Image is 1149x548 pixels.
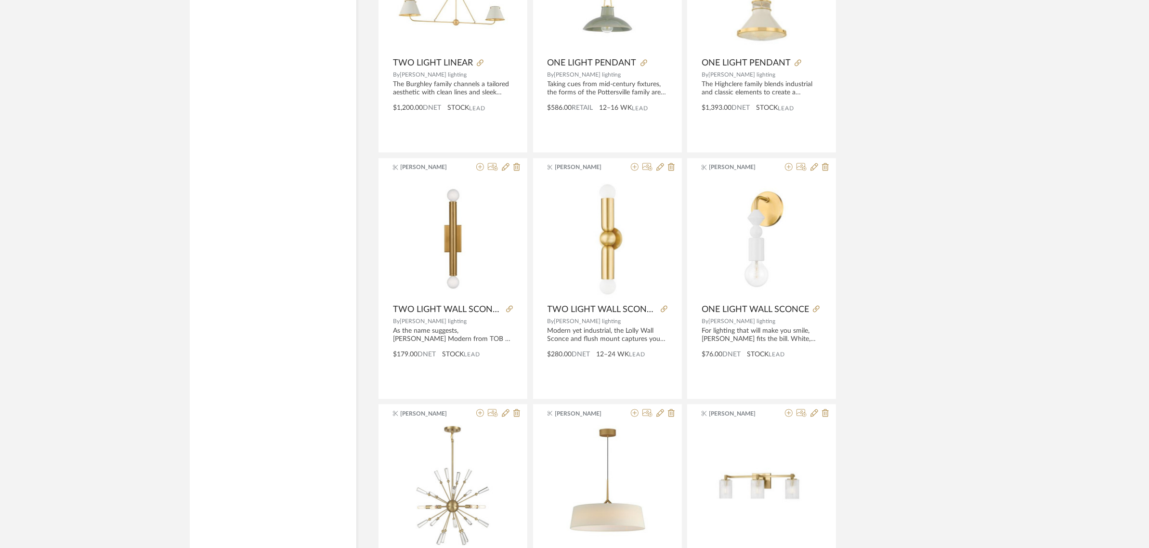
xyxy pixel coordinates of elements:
div: 0 [548,179,667,300]
span: TWO LIGHT WALL SCONCE [393,305,502,315]
span: DNET [572,352,590,358]
span: STOCK [447,104,469,114]
span: STOCK [756,104,778,114]
div: The Highclere family blends industrial and classic elements to create a modern, elevated basic. E... [702,81,822,97]
span: ONE LIGHT PENDANT [548,58,637,69]
span: Lead [769,352,785,358]
span: STOCK [442,350,464,360]
span: [PERSON_NAME] [401,163,461,172]
span: [PERSON_NAME] lighting [400,72,467,78]
span: DNET [418,352,436,358]
span: [PERSON_NAME] [555,410,615,418]
span: $586.00 [548,105,572,112]
span: [PERSON_NAME] lighting [708,319,775,325]
span: Lead [778,105,794,112]
span: [PERSON_NAME] [555,163,615,172]
div: Taking cues from mid-century fixtures, the forms of the Pottersville family are kept intentionall... [548,81,667,97]
span: Retail [572,105,593,112]
span: Lead [469,105,485,112]
span: By [393,72,400,78]
span: ONE LIGHT WALL SCONCE [702,305,809,315]
span: [PERSON_NAME] lighting [708,72,775,78]
span: $280.00 [548,352,572,358]
span: By [548,319,554,325]
span: STOCK [747,350,769,360]
span: TWO LIGHT LINEAR [393,58,473,69]
span: DNET [722,352,741,358]
img: Semi Flush Mount [548,426,667,546]
img: TWO LIGHT WALL SCONCE [548,179,667,299]
span: TWO LIGHT WALL SCONCE [548,305,657,315]
span: $76.00 [702,352,722,358]
div: As the name suggests, [PERSON_NAME] Modern from TOB by [PERSON_NAME] for Visual Comfort Studio Co... [393,327,513,344]
img: Stella 5 Light 26 inch Natural Brass Pendant Ceiling Light [393,426,513,546]
span: [PERSON_NAME] [709,410,770,418]
span: $1,393.00 [702,105,731,112]
span: DNET [731,105,750,112]
span: [PERSON_NAME] lighting [554,319,621,325]
img: Three Light Wall Sconce [702,445,822,525]
div: 0 [702,425,822,546]
span: Lead [629,352,646,358]
img: ONE LIGHT WALL SCONCE [702,179,822,299]
span: By [702,319,708,325]
span: By [702,72,708,78]
span: $1,200.00 [393,105,423,112]
span: 12–16 WK [600,104,632,114]
span: [PERSON_NAME] [709,163,770,172]
span: ONE LIGHT PENDANT [702,58,791,69]
div: Modern yet industrial, the Lolly Wall Sconce and flush mount captures your attention with sleek c... [548,327,667,344]
span: [PERSON_NAME] [401,410,461,418]
img: TWO LIGHT WALL SCONCE [393,179,513,299]
span: Lead [464,352,480,358]
div: The Burghley family channels a tailored aesthetic with clean lines and sleek metal shades. Featur... [393,81,513,97]
span: $179.00 [393,352,418,358]
span: [PERSON_NAME] lighting [400,319,467,325]
span: Lead [632,105,649,112]
span: DNET [423,105,441,112]
div: For lighting that will make you smile, [PERSON_NAME] fits the bill. White, glossy ceramic baubles... [702,327,822,344]
span: [PERSON_NAME] lighting [554,72,621,78]
span: By [393,319,400,325]
span: By [548,72,554,78]
span: 12–24 WK [597,350,629,360]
